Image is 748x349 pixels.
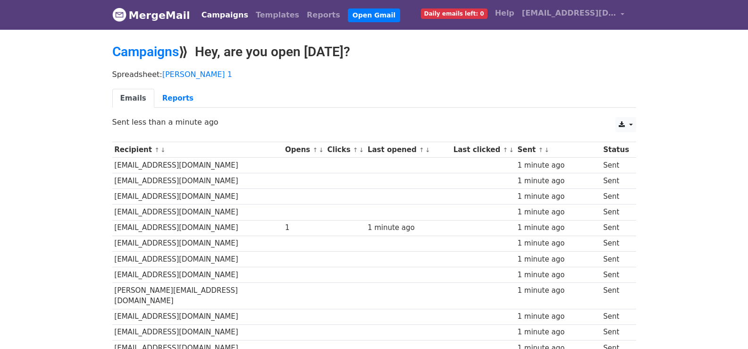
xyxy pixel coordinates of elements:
td: [EMAIL_ADDRESS][DOMAIN_NAME] [112,324,283,340]
a: Help [491,4,518,23]
a: Open Gmail [348,9,400,22]
a: ↓ [509,146,514,153]
th: Last opened [365,142,451,158]
div: 1 minute ago [517,191,598,202]
td: [EMAIL_ADDRESS][DOMAIN_NAME] [112,309,283,324]
td: [EMAIL_ADDRESS][DOMAIN_NAME] [112,189,283,204]
a: ↑ [154,146,160,153]
a: ↑ [419,146,424,153]
a: Emails [112,89,154,108]
p: Spreadsheet: [112,69,636,79]
td: Sent [601,220,631,236]
td: [EMAIL_ADDRESS][DOMAIN_NAME] [112,173,283,189]
a: ↑ [312,146,318,153]
a: ↓ [160,146,166,153]
a: Campaigns [198,6,252,25]
a: ↑ [353,146,358,153]
td: [PERSON_NAME][EMAIL_ADDRESS][DOMAIN_NAME] [112,282,283,309]
a: Reports [154,89,202,108]
td: [EMAIL_ADDRESS][DOMAIN_NAME] [112,204,283,220]
div: 1 minute ago [517,160,598,171]
span: [EMAIL_ADDRESS][DOMAIN_NAME] [522,8,616,19]
a: MergeMail [112,5,190,25]
th: Sent [515,142,601,158]
td: [EMAIL_ADDRESS][DOMAIN_NAME] [112,220,283,236]
div: 1 [285,222,323,233]
td: Sent [601,267,631,282]
td: [EMAIL_ADDRESS][DOMAIN_NAME] [112,158,283,173]
a: ↓ [319,146,324,153]
a: Campaigns [112,44,179,60]
th: Recipient [112,142,283,158]
div: 1 minute ago [517,327,598,338]
img: MergeMail logo [112,8,126,22]
td: Sent [601,173,631,189]
a: [PERSON_NAME] 1 [162,70,232,79]
td: [EMAIL_ADDRESS][DOMAIN_NAME] [112,236,283,251]
th: Clicks [325,142,365,158]
td: Sent [601,324,631,340]
a: ↑ [538,146,544,153]
div: 1 minute ago [517,176,598,187]
h2: ⟫ Hey, are you open [DATE]? [112,44,636,60]
td: Sent [601,189,631,204]
div: 1 minute ago [517,207,598,218]
td: Sent [601,236,631,251]
div: 1 minute ago [517,222,598,233]
a: ↓ [425,146,430,153]
div: 1 minute ago [517,285,598,296]
td: Sent [601,204,631,220]
a: Daily emails left: 0 [417,4,491,23]
p: Sent less than a minute ago [112,117,636,127]
div: 1 minute ago [517,270,598,281]
th: Last clicked [451,142,515,158]
a: ↑ [503,146,508,153]
div: 1 minute ago [517,238,598,249]
td: Sent [601,158,631,173]
td: Sent [601,309,631,324]
div: 1 minute ago [517,311,598,322]
a: [EMAIL_ADDRESS][DOMAIN_NAME] [518,4,629,26]
div: 1 minute ago [368,222,449,233]
a: ↓ [359,146,364,153]
a: Reports [303,6,344,25]
td: [EMAIL_ADDRESS][DOMAIN_NAME] [112,267,283,282]
span: Daily emails left: 0 [421,9,487,19]
td: Sent [601,251,631,267]
th: Opens [283,142,325,158]
div: 1 minute ago [517,254,598,265]
td: [EMAIL_ADDRESS][DOMAIN_NAME] [112,251,283,267]
a: ↓ [544,146,549,153]
th: Status [601,142,631,158]
a: Templates [252,6,303,25]
td: Sent [601,282,631,309]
